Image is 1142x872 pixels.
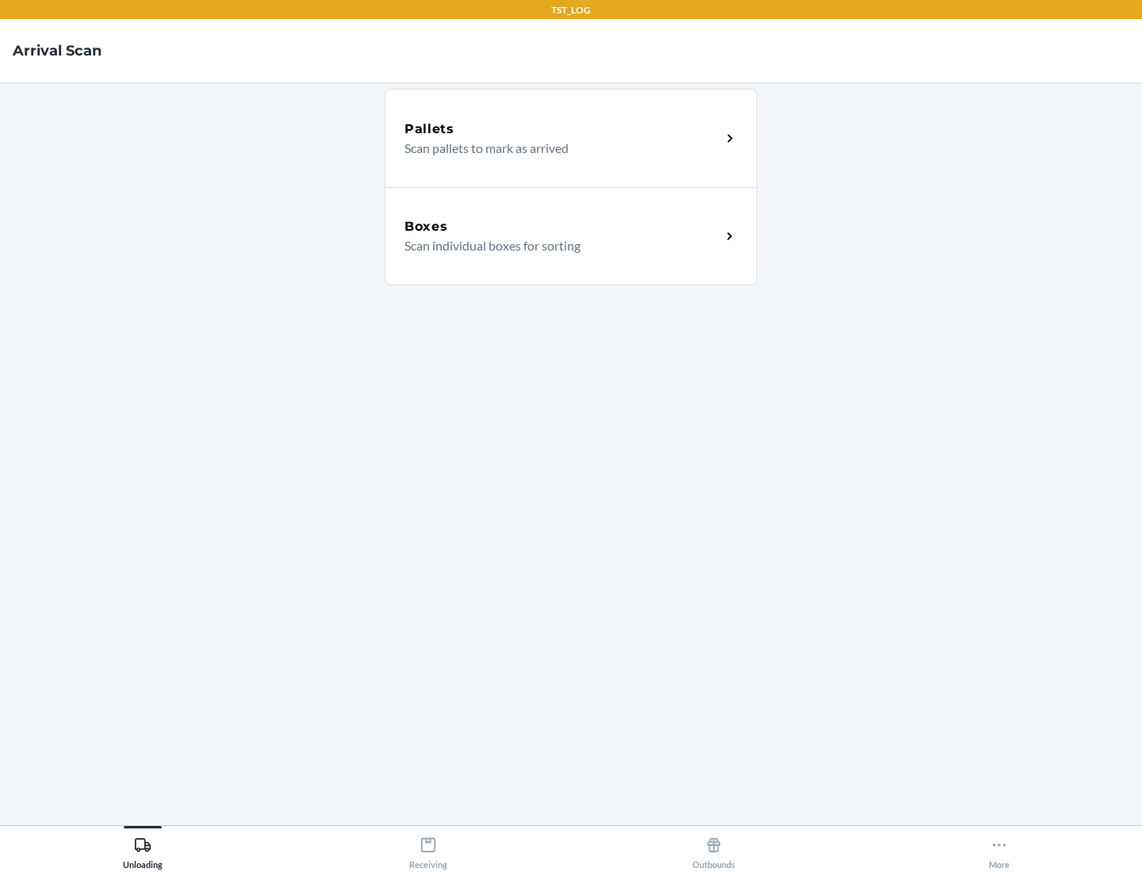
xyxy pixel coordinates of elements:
a: BoxesScan individual boxes for sorting [385,187,757,285]
h5: Pallets [404,120,454,139]
div: Unloading [123,830,163,870]
div: More [989,830,1010,870]
p: TST_LOG [551,3,591,17]
button: More [856,826,1142,870]
a: PalletsScan pallets to mark as arrived [385,89,757,187]
div: Receiving [409,830,447,870]
h4: Arrival Scan [13,40,102,61]
h5: Boxes [404,217,448,236]
button: Outbounds [571,826,856,870]
p: Scan pallets to mark as arrived [404,139,708,158]
div: Outbounds [692,830,735,870]
p: Scan individual boxes for sorting [404,236,708,255]
button: Receiving [285,826,571,870]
